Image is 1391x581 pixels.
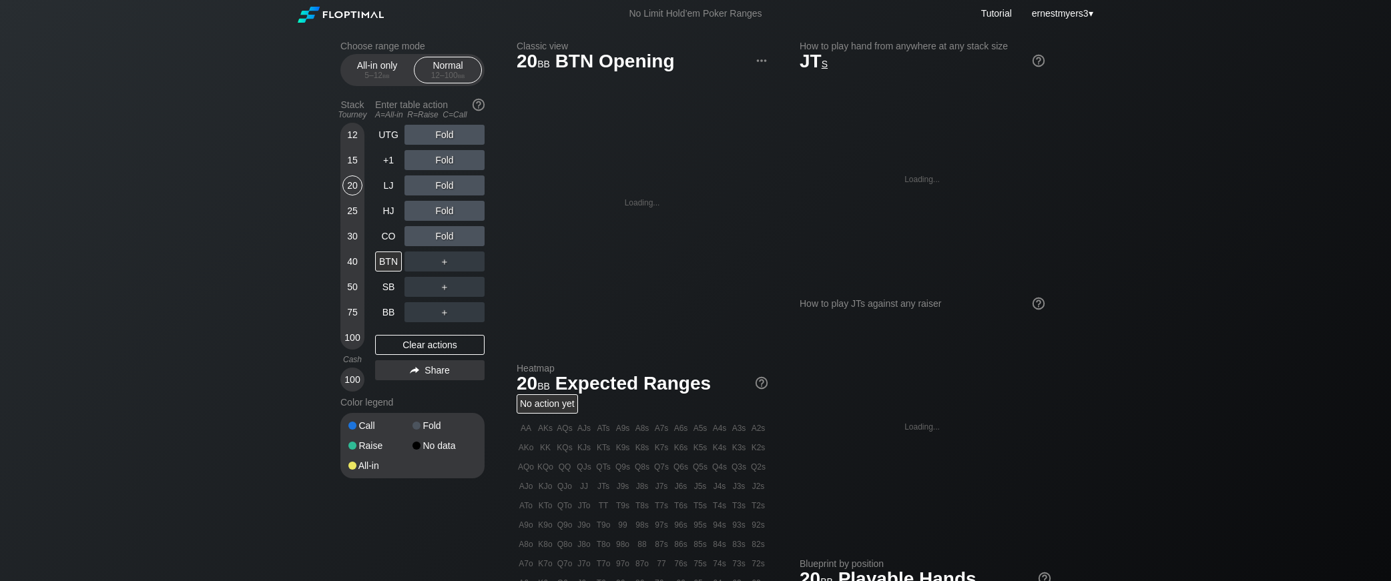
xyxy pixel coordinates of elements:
div: No Limit Hold’em Poker Ranges [609,8,782,22]
div: JTs [594,477,613,496]
div: T9s [613,496,632,515]
span: ernestmyers3 [1032,8,1089,19]
div: KTo [536,496,555,515]
div: QJs [575,458,593,476]
div: KQo [536,458,555,476]
img: help.32db89a4.svg [1031,296,1046,311]
div: SB [375,277,402,297]
div: A8o [517,535,535,554]
h2: Blueprint by position [800,558,1051,569]
div: J5s [691,477,710,496]
div: 12 – 100 [420,71,476,80]
div: J7s [652,477,671,496]
div: TT [594,496,613,515]
h2: Heatmap [517,363,768,374]
div: 5 – 12 [349,71,405,80]
div: Tourney [335,110,370,119]
div: Q5s [691,458,710,476]
div: 93s [730,516,748,534]
div: J7o [575,554,593,573]
div: J8s [633,477,651,496]
img: share.864f2f62.svg [410,367,419,374]
div: AJo [517,477,535,496]
div: 100 [342,370,362,390]
div: 94s [710,516,729,534]
div: Loading... [904,175,940,184]
div: +1 [375,150,402,170]
a: Tutorial [981,8,1012,19]
div: J2s [749,477,768,496]
div: AKo [517,438,535,457]
div: 85s [691,535,710,554]
img: help.32db89a4.svg [1031,53,1046,68]
div: All-in [348,461,412,470]
div: No data [412,441,477,450]
div: Normal [417,57,479,83]
div: Q7s [652,458,671,476]
div: 97s [652,516,671,534]
div: K7s [652,438,671,457]
div: Share [375,360,485,380]
div: J4s [710,477,729,496]
div: ＋ [404,302,485,322]
div: 50 [342,277,362,297]
div: KK [536,438,555,457]
div: J8o [575,535,593,554]
div: QTs [594,458,613,476]
div: How to play JTs against any raiser [800,298,1045,309]
div: 87s [652,535,671,554]
div: T8s [633,496,651,515]
div: 73s [730,554,748,573]
div: Stack [335,94,370,125]
div: JTo [575,496,593,515]
span: 20 [515,51,552,73]
div: BTN [375,251,402,271]
div: Fold [404,150,485,170]
div: ▾ [1029,6,1095,21]
div: K8o [536,535,555,554]
div: Raise [348,441,412,450]
span: bb [537,378,550,392]
div: 99 [613,516,632,534]
div: A7o [517,554,535,573]
div: Q9o [555,516,574,534]
div: 12 [342,125,362,145]
div: 100 [342,328,362,348]
div: 15 [342,150,362,170]
span: 20 [515,374,552,396]
div: All-in only [346,57,408,83]
div: AJs [575,419,593,438]
div: A2s [749,419,768,438]
div: A4s [710,419,729,438]
div: ATs [594,419,613,438]
div: Q3s [730,458,748,476]
div: T9o [594,516,613,534]
div: K2s [749,438,768,457]
div: Color legend [340,392,485,413]
div: A9s [613,419,632,438]
div: J9o [575,516,593,534]
div: A=All-in R=Raise C=Call [375,110,485,119]
div: 87o [633,554,651,573]
div: Fold [404,125,485,145]
div: A7s [652,419,671,438]
div: 75 [342,302,362,322]
div: A3s [730,419,748,438]
div: 72s [749,554,768,573]
div: T5s [691,496,710,515]
div: 97o [613,554,632,573]
div: T3s [730,496,748,515]
div: 83s [730,535,748,554]
div: AKs [536,419,555,438]
div: KJs [575,438,593,457]
div: KQs [555,438,574,457]
div: A5s [691,419,710,438]
div: 76s [671,554,690,573]
img: Floptimal logo [298,7,383,23]
div: No action yet [517,394,578,414]
div: KTs [594,438,613,457]
div: K5s [691,438,710,457]
div: 95s [691,516,710,534]
div: QQ [555,458,574,476]
img: help.32db89a4.svg [754,376,769,390]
